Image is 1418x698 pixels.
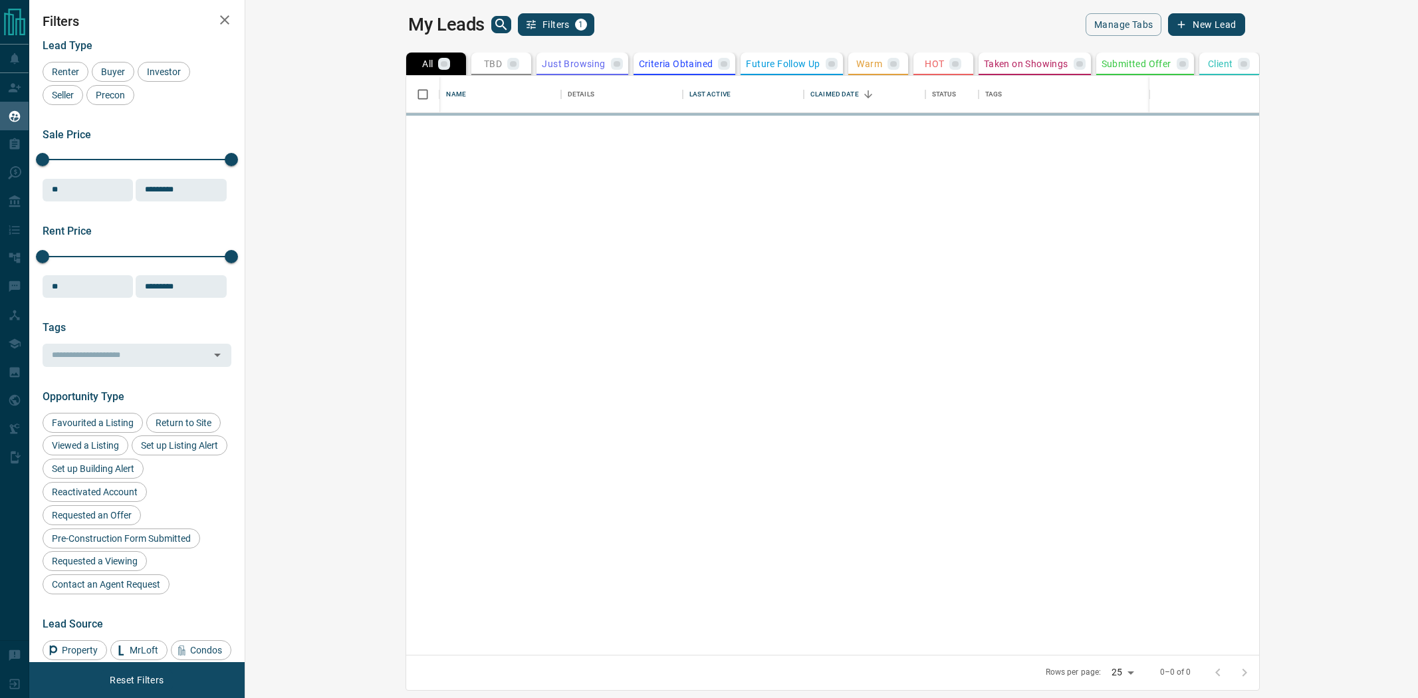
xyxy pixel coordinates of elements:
span: Property [57,645,102,655]
div: Renter [43,62,88,82]
div: Tags [985,76,1003,113]
button: New Lead [1168,13,1244,36]
p: Taken on Showings [984,59,1068,68]
div: Precon [86,85,134,105]
div: Status [932,76,957,113]
div: Contact an Agent Request [43,574,170,594]
div: Requested a Viewing [43,551,147,571]
div: Claimed Date [810,76,859,113]
span: Return to Site [151,417,216,428]
div: Last Active [683,76,804,113]
span: Tags [43,321,66,334]
span: Sale Price [43,128,91,141]
span: Investor [142,66,185,77]
p: Criteria Obtained [639,59,713,68]
div: Property [43,640,107,660]
div: Buyer [92,62,134,82]
button: Sort [859,85,878,104]
span: Requested a Viewing [47,556,142,566]
span: Renter [47,66,84,77]
span: Pre-Construction Form Submitted [47,533,195,544]
span: Seller [47,90,78,100]
div: Reactivated Account [43,482,147,502]
div: Details [561,76,683,113]
div: Condos [171,640,231,660]
div: Name [439,76,561,113]
span: Rent Price [43,225,92,237]
h2: Filters [43,13,231,29]
span: 1 [576,20,586,29]
span: Lead Type [43,39,92,52]
span: Contact an Agent Request [47,579,165,590]
button: search button [491,16,511,33]
span: Opportunity Type [43,390,124,403]
p: Submitted Offer [1102,59,1171,68]
span: Requested an Offer [47,510,136,521]
p: 0–0 of 0 [1160,667,1191,678]
button: Filters1 [518,13,594,36]
div: Claimed Date [804,76,925,113]
div: Last Active [689,76,731,113]
button: Manage Tabs [1086,13,1161,36]
div: 25 [1106,663,1138,682]
div: Viewed a Listing [43,435,128,455]
span: Reactivated Account [47,487,142,497]
p: Warm [856,59,882,68]
span: MrLoft [125,645,163,655]
div: Favourited a Listing [43,413,143,433]
p: TBD [484,59,502,68]
div: Pre-Construction Form Submitted [43,528,200,548]
span: Condos [185,645,227,655]
p: HOT [925,59,944,68]
div: Set up Listing Alert [132,435,227,455]
div: Set up Building Alert [43,459,144,479]
button: Open [208,346,227,364]
div: Return to Site [146,413,221,433]
h1: My Leads [408,14,485,35]
span: Set up Building Alert [47,463,139,474]
div: Requested an Offer [43,505,141,525]
p: All [422,59,433,68]
div: Name [446,76,466,113]
div: MrLoft [110,640,168,660]
span: Precon [91,90,130,100]
p: Client [1208,59,1233,68]
span: Favourited a Listing [47,417,138,428]
span: Lead Source [43,618,103,630]
p: Future Follow Up [746,59,820,68]
span: Buyer [96,66,130,77]
div: Status [925,76,979,113]
span: Set up Listing Alert [136,440,223,451]
p: Rows per page: [1046,667,1102,678]
div: Investor [138,62,190,82]
div: Seller [43,85,83,105]
button: Reset Filters [101,669,172,691]
span: Viewed a Listing [47,440,124,451]
div: Details [568,76,594,113]
p: Just Browsing [542,59,605,68]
